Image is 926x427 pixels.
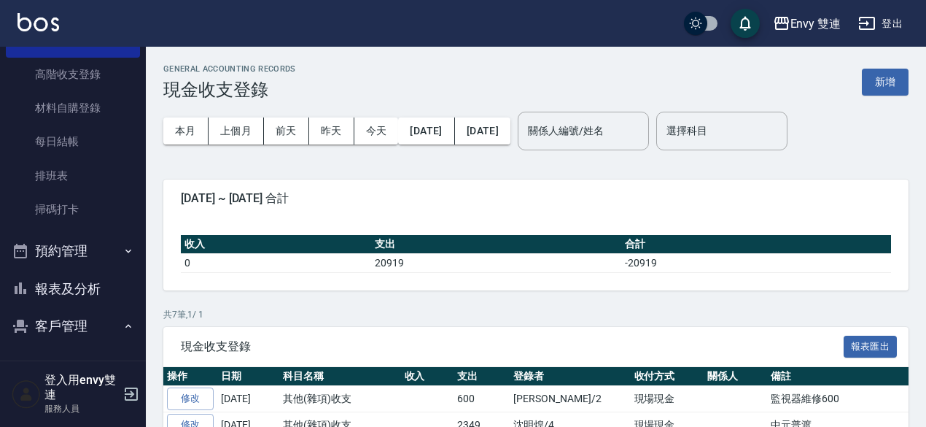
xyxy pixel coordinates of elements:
th: 科目名稱 [279,367,401,386]
h5: 登入用envy雙連 [44,373,119,402]
p: 共 7 筆, 1 / 1 [163,308,909,321]
button: 預約管理 [6,232,140,270]
button: 登出 [852,10,909,37]
button: save [731,9,760,38]
button: 昨天 [309,118,354,145]
th: 收入 [181,235,371,254]
a: 修改 [167,388,214,410]
a: 掃碼打卡 [6,193,140,226]
button: [DATE] [455,118,510,145]
a: 新增 [862,74,909,88]
th: 合計 [621,235,891,254]
th: 登錄者 [510,367,630,386]
a: 客戶列表 [6,351,140,385]
img: Logo [17,13,59,31]
span: 現金收支登錄 [181,339,844,354]
div: Envy 雙連 [790,15,841,33]
h2: GENERAL ACCOUNTING RECORDS [163,64,296,74]
td: [PERSON_NAME]/2 [510,386,630,412]
td: [DATE] [217,386,279,412]
button: 客戶管理 [6,307,140,345]
th: 關係人 [704,367,767,386]
td: 600 [454,386,510,412]
th: 支出 [371,235,621,254]
p: 服務人員 [44,402,119,415]
td: -20919 [621,253,891,272]
button: 新增 [862,69,909,96]
a: 每日結帳 [6,125,140,158]
a: 材料自購登錄 [6,91,140,125]
button: [DATE] [398,118,454,145]
a: 高階收支登錄 [6,58,140,91]
button: 報表及分析 [6,270,140,308]
th: 收付方式 [631,367,704,386]
a: 排班表 [6,159,140,193]
img: Person [12,380,41,409]
th: 操作 [163,367,217,386]
td: 0 [181,253,371,272]
button: Envy 雙連 [767,9,847,39]
button: 報表匯出 [844,336,898,358]
button: 今天 [354,118,399,145]
td: 現場現金 [631,386,704,412]
th: 收入 [401,367,454,386]
a: 報表匯出 [844,339,898,353]
th: 支出 [454,367,510,386]
td: 其他(雜項)收支 [279,386,401,412]
button: 前天 [264,118,309,145]
span: [DATE] ~ [DATE] 合計 [181,191,891,206]
td: 20919 [371,253,621,272]
h3: 現金收支登錄 [163,80,296,100]
th: 日期 [217,367,279,386]
button: 上個月 [209,118,264,145]
button: 本月 [163,118,209,145]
